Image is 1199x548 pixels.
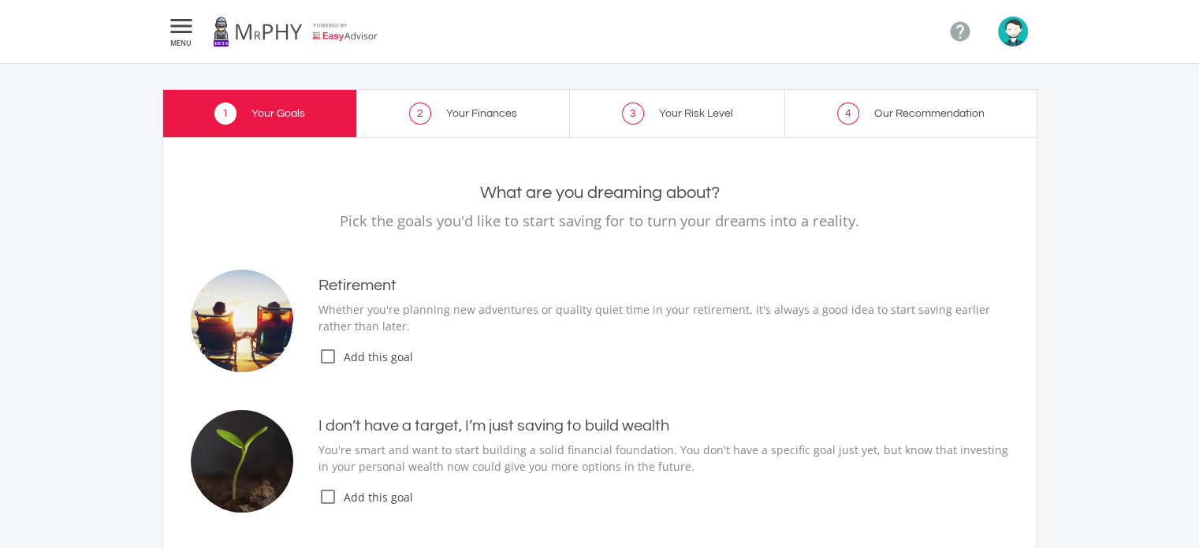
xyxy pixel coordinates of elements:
a: 1 Your Goals [162,89,358,137]
i:  [948,20,972,43]
i: check_box_outline_blank [318,347,337,366]
h4: Retirement [318,276,1009,295]
h2: What are you dreaming about? [191,183,1009,203]
span: Our Recommendation [874,108,985,119]
span: MENU [167,39,195,47]
span: 4 [837,103,859,125]
span: 1 [214,103,236,125]
i:  [167,17,195,35]
p: Whether you're planning new adventures or quality quiet time in your retirement, it's always a go... [318,301,1009,334]
span: Your Finances [446,108,517,119]
a: 2 Your Finances [357,89,570,137]
span: Add this goal [337,349,1009,365]
img: avatar.png [998,17,1028,47]
span: Your Risk Level [659,108,733,119]
button:  MENU [162,16,200,47]
a:  [942,13,978,50]
p: Pick the goals you'd like to start saving for to turn your dreams into a reality. [191,210,1009,232]
h4: I don’t have a target, I’m just saving to build wealth [318,416,1009,435]
span: 3 [622,103,644,125]
span: Your Goals [251,108,305,119]
i: check_box_outline_blank [318,487,337,506]
span: Add this goal [337,489,1009,505]
span: 2 [409,103,431,125]
a: 3 Your Risk Level [570,89,786,137]
p: You're smart and want to start building a solid financial foundation. You don't have a specific g... [318,442,1009,475]
a: 4 Our Recommendation [785,89,1037,137]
